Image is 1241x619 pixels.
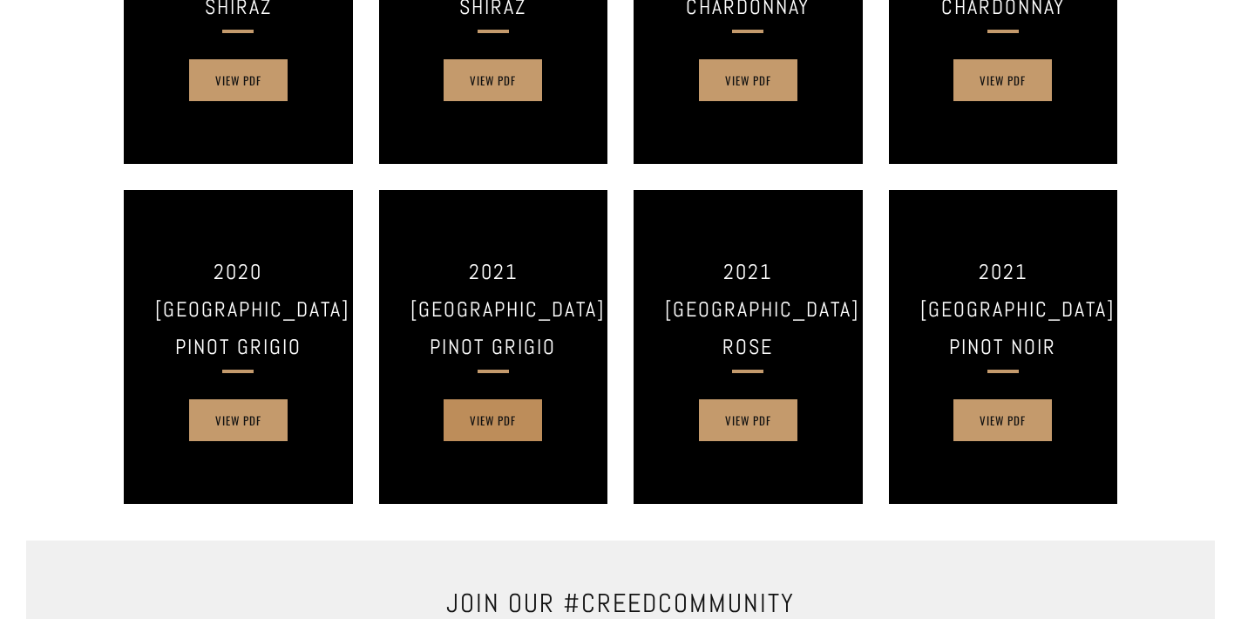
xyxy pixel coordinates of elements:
h3: 2021 [GEOGRAPHIC_DATA] Rose [665,253,831,366]
a: View PDF [444,399,542,441]
a: View PDF [189,399,288,441]
a: View PDF [953,59,1052,101]
h3: 2021 [GEOGRAPHIC_DATA] Pinot Grigio [410,253,577,366]
a: View PDF [444,59,542,101]
a: View PDF [699,59,797,101]
h3: 2020 [GEOGRAPHIC_DATA] Pinot Grigio [155,253,322,366]
a: View PDF [189,59,288,101]
a: View PDF [699,399,797,441]
a: View PDF [953,399,1052,441]
h3: 2021 [GEOGRAPHIC_DATA] Pinot Noir [920,253,1087,366]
